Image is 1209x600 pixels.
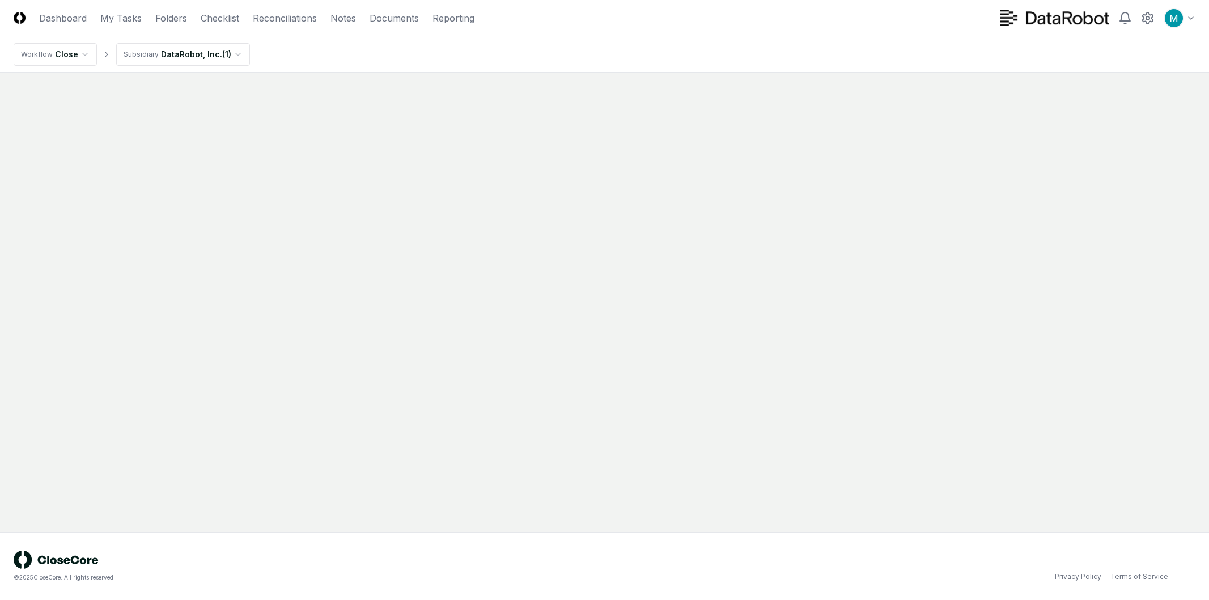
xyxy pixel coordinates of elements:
[253,11,317,25] a: Reconciliations
[330,11,356,25] a: Notes
[14,12,26,24] img: Logo
[432,11,474,25] a: Reporting
[1000,10,1109,26] img: DataRobot logo
[370,11,419,25] a: Documents
[14,551,99,569] img: logo
[39,11,87,25] a: Dashboard
[14,573,605,582] div: © 2025 CloseCore. All rights reserved.
[1110,572,1168,582] a: Terms of Service
[201,11,239,25] a: Checklist
[100,11,142,25] a: My Tasks
[1055,572,1101,582] a: Privacy Policy
[21,49,53,60] div: Workflow
[1165,9,1183,27] img: ACg8ocIk6UVBSJ1Mh_wKybhGNOx8YD4zQOa2rDZHjRd5UfivBFfoWA=s96-c
[124,49,159,60] div: Subsidiary
[14,43,250,66] nav: breadcrumb
[155,11,187,25] a: Folders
